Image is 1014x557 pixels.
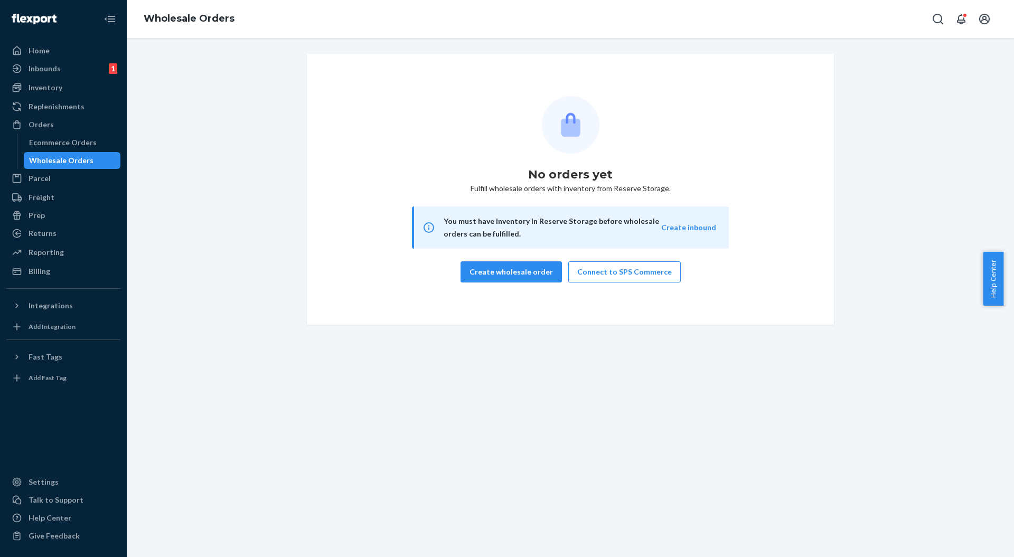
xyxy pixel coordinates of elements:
button: Open Search Box [927,8,949,30]
img: Flexport logo [12,14,57,24]
button: Create inbound [661,222,716,233]
div: Fulfill wholesale orders with inventory from Reserve Storage. [315,96,825,282]
div: Integrations [29,300,73,311]
div: Give Feedback [29,531,80,541]
div: Add Fast Tag [29,373,67,382]
a: Prep [6,207,120,224]
a: Orders [6,116,120,133]
div: Parcel [29,173,51,184]
div: 1 [109,63,117,74]
div: Inbounds [29,63,61,74]
div: Home [29,45,50,56]
a: Returns [6,225,120,242]
a: Help Center [6,509,120,526]
button: Integrations [6,297,120,314]
button: Help Center [983,252,1003,306]
div: Orders [29,119,54,130]
button: Give Feedback [6,527,120,544]
div: Reporting [29,247,64,258]
div: You must have inventory in Reserve Storage before wholesale orders can be fulfilled. [444,215,661,240]
a: Ecommerce Orders [24,134,121,151]
ol: breadcrumbs [135,4,243,34]
div: Talk to Support [29,495,83,505]
div: Billing [29,266,50,277]
a: Wholesale Orders [24,152,121,169]
div: Fast Tags [29,352,62,362]
a: Wholesale Orders [144,13,234,24]
div: Settings [29,477,59,487]
div: Help Center [29,513,71,523]
button: Open notifications [951,8,972,30]
a: Inbounds1 [6,60,120,77]
button: Close Navigation [99,8,120,30]
div: Add Integration [29,322,76,331]
div: Returns [29,228,57,239]
button: Connect to SPS Commerce [568,261,681,282]
div: Inventory [29,82,62,93]
a: Talk to Support [6,492,120,508]
div: Replenishments [29,101,84,112]
button: Create wholesale order [461,261,562,282]
a: Add Fast Tag [6,370,120,386]
a: Inventory [6,79,120,96]
a: Billing [6,263,120,280]
a: Settings [6,474,120,490]
a: Reporting [6,244,120,261]
div: Ecommerce Orders [29,137,97,148]
div: Prep [29,210,45,221]
a: Add Integration [6,318,120,335]
a: Replenishments [6,98,120,115]
a: Parcel [6,170,120,187]
div: Freight [29,192,54,203]
a: Freight [6,189,120,206]
button: Fast Tags [6,348,120,365]
a: Home [6,42,120,59]
button: Open account menu [974,8,995,30]
img: Empty list [542,96,599,154]
h1: No orders yet [528,166,613,183]
div: Wholesale Orders [29,155,93,166]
